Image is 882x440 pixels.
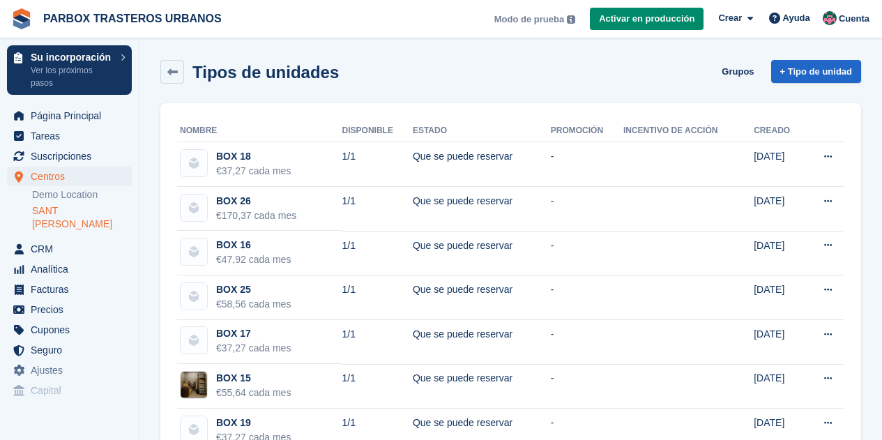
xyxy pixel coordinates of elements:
[216,149,291,164] div: BOX 18
[623,120,754,142] th: Incentivo de acción
[181,283,207,310] img: blank-unit-type-icon-ffbac7b88ba66c5e286b0e438baccc4b9c83835d4c34f86887a83fc20ec27e7b.svg
[551,231,623,275] td: -
[7,361,132,380] a: menu
[31,146,114,166] span: Suscripciones
[7,340,132,360] a: menu
[7,167,132,186] a: menu
[342,142,413,187] td: 1/1
[590,8,704,31] a: Activar en producción
[181,238,207,265] img: blank-unit-type-icon-ffbac7b88ba66c5e286b0e438baccc4b9c83835d4c34f86887a83fc20ec27e7b.svg
[551,320,623,365] td: -
[31,52,114,62] p: Su incorporación
[413,187,551,232] td: Que se puede reservar
[413,364,551,409] td: Que se puede reservar
[754,187,804,232] td: [DATE]
[7,381,132,400] a: menu
[38,7,227,30] a: PARBOX TRASTEROS URBANOS
[413,320,551,365] td: Que se puede reservar
[216,297,291,312] div: €58,56 cada mes
[31,106,114,126] span: Página Principal
[342,320,413,365] td: 1/1
[494,13,564,26] span: Modo de prueba
[31,167,114,186] span: Centros
[839,12,869,26] span: Cuenta
[342,231,413,275] td: 1/1
[7,239,132,259] a: menu
[7,280,132,299] a: menu
[7,146,132,166] a: menu
[32,188,132,202] a: Demo Location
[181,150,207,176] img: blank-unit-type-icon-ffbac7b88ba66c5e286b0e438baccc4b9c83835d4c34f86887a83fc20ec27e7b.svg
[413,275,551,320] td: Que se puede reservar
[31,300,114,319] span: Precios
[754,142,804,187] td: [DATE]
[783,11,810,25] span: Ayuda
[7,300,132,319] a: menu
[216,416,291,430] div: BOX 19
[342,364,413,409] td: 1/1
[823,11,837,25] img: Jose Manuel
[31,361,114,380] span: Ajustes
[216,282,291,297] div: BOX 25
[216,386,291,400] div: €55,64 cada mes
[413,142,551,187] td: Que se puede reservar
[551,364,623,409] td: -
[11,8,32,29] img: stora-icon-8386f47178a22dfd0bd8f6a31ec36ba5ce8667c1dd55bd0f319d3a0aa187defe.svg
[413,120,551,142] th: Estado
[551,187,623,232] td: -
[7,259,132,279] a: menu
[31,239,114,259] span: CRM
[216,208,296,223] div: €170,37 cada mes
[599,12,694,26] span: Activar en producción
[216,164,291,179] div: €37,27 cada mes
[771,60,861,83] a: + Tipo de unidad
[567,15,575,24] img: icon-info-grey-7440780725fd019a000dd9b08b2336e03edf1995a4989e88bcd33f0948082b44.svg
[551,275,623,320] td: -
[31,340,114,360] span: Seguro
[551,120,623,142] th: Promoción
[31,259,114,279] span: Analítica
[31,64,114,89] p: Ver los próximos pasos
[716,60,759,83] a: Grupos
[754,120,804,142] th: Creado
[177,120,342,142] th: Nombre
[216,326,291,341] div: BOX 17
[754,364,804,409] td: [DATE]
[7,106,132,126] a: menu
[216,252,291,267] div: €47,92 cada mes
[7,45,132,95] a: Su incorporación Ver los próximos pasos
[216,194,296,208] div: BOX 26
[32,204,132,231] a: SANT [PERSON_NAME]
[216,341,291,356] div: €37,27 cada mes
[413,231,551,275] td: Que se puede reservar
[31,126,114,146] span: Tareas
[7,126,132,146] a: menu
[342,120,413,142] th: Disponible
[342,187,413,232] td: 1/1
[216,371,291,386] div: BOX 15
[31,320,114,340] span: Cupones
[754,231,804,275] td: [DATE]
[181,372,207,398] img: ChatGPT%20Image%2013%20ago%202025,%2012_39_10.png
[754,275,804,320] td: [DATE]
[31,381,114,400] span: Capital
[342,275,413,320] td: 1/1
[181,195,207,221] img: blank-unit-type-icon-ffbac7b88ba66c5e286b0e438baccc4b9c83835d4c34f86887a83fc20ec27e7b.svg
[718,11,742,25] span: Crear
[551,142,623,187] td: -
[216,238,291,252] div: BOX 16
[31,280,114,299] span: Facturas
[7,320,132,340] a: menu
[754,320,804,365] td: [DATE]
[181,327,207,354] img: blank-unit-type-icon-ffbac7b88ba66c5e286b0e438baccc4b9c83835d4c34f86887a83fc20ec27e7b.svg
[192,63,339,82] h2: Tipos de unidades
